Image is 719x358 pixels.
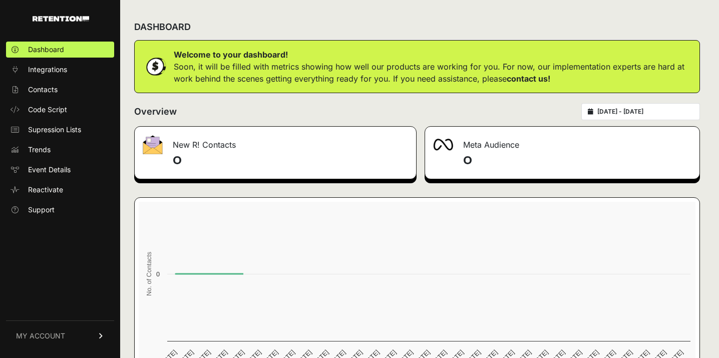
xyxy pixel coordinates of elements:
[134,20,191,34] h2: DASHBOARD
[463,153,691,169] h4: 0
[6,42,114,58] a: Dashboard
[6,122,114,138] a: Supression Lists
[6,62,114,78] a: Integrations
[28,205,55,215] span: Support
[28,45,64,55] span: Dashboard
[507,74,550,84] a: contact us!
[433,139,453,151] img: fa-meta-2f981b61bb99beabf952f7030308934f19ce035c18b003e963880cc3fabeebb7.png
[6,82,114,98] a: Contacts
[28,145,51,155] span: Trends
[174,61,691,85] p: Soon, it will be filled with metrics showing how well our products are working for you. For now, ...
[6,320,114,351] a: MY ACCOUNT
[16,331,65,341] span: MY ACCOUNT
[6,202,114,218] a: Support
[28,185,63,195] span: Reactivate
[33,16,89,22] img: Retention.com
[28,125,81,135] span: Supression Lists
[143,54,168,79] img: dollar-coin-05c43ed7efb7bc0c12610022525b4bbbb207c7efeef5aecc26f025e68dcafac9.png
[134,105,177,119] h2: Overview
[6,182,114,198] a: Reactivate
[135,127,416,157] div: New R! Contacts
[174,50,288,60] strong: Welcome to your dashboard!
[28,105,67,115] span: Code Script
[28,65,67,75] span: Integrations
[6,102,114,118] a: Code Script
[28,85,58,95] span: Contacts
[143,135,163,154] img: fa-envelope-19ae18322b30453b285274b1b8af3d052b27d846a4fbe8435d1a52b978f639a2.png
[28,165,71,175] span: Event Details
[6,142,114,158] a: Trends
[156,270,160,278] text: 0
[425,127,699,157] div: Meta Audience
[6,162,114,178] a: Event Details
[145,252,153,296] text: No. of Contacts
[173,153,408,169] h4: 0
